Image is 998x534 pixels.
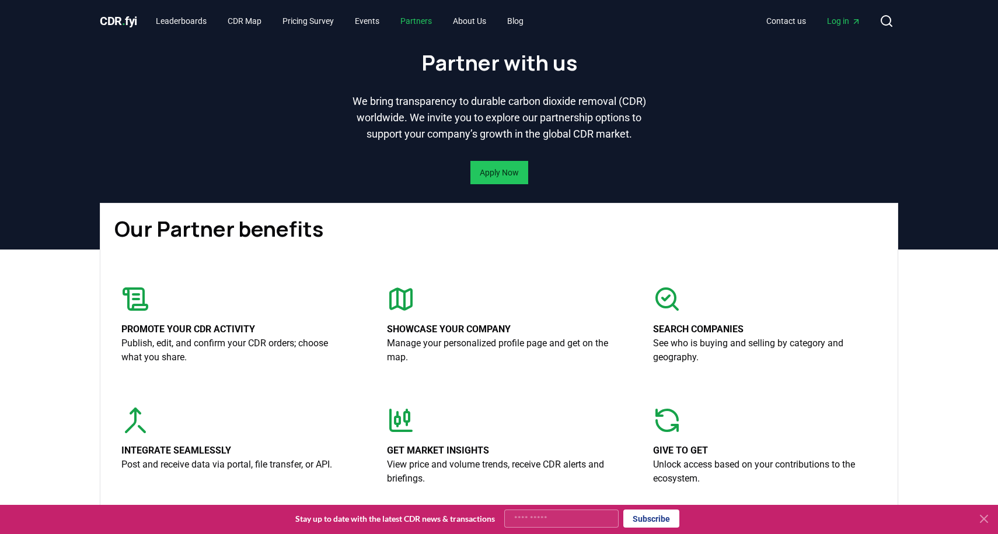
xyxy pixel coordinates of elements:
a: CDR.fyi [100,13,137,29]
span: CDR fyi [100,14,137,28]
a: Blog [498,10,533,31]
nav: Main [757,10,870,31]
a: Contact us [757,10,815,31]
p: Get market insights [387,444,610,458]
p: Search companies [653,322,877,336]
a: Log in [818,10,870,31]
p: Promote your CDR activity [121,322,345,336]
p: Integrate seamlessly [121,444,332,458]
a: Leaderboards [146,10,216,31]
span: Log in [827,15,861,27]
p: Publish, edit, and confirm your CDR orders; choose what you share. [121,336,345,364]
p: See who is buying and selling by category and geography. [653,336,877,364]
p: Give to get [653,444,877,458]
p: View price and volume trends, receive CDR alerts and briefings. [387,458,610,486]
a: CDR Map [218,10,271,31]
p: We bring transparency to durable carbon dioxide removal (CDR) worldwide. We invite you to explore... [350,93,648,142]
p: Unlock access based on your contributions to the ecosystem. [653,458,877,486]
button: Apply Now [470,161,528,184]
a: Events [346,10,389,31]
p: Manage your personalized profile page and get on the map. [387,336,610,364]
a: Partners [391,10,441,31]
a: Pricing Survey [273,10,343,31]
p: Post and receive data via portal, file transfer, or API. [121,458,332,472]
p: Showcase your company [387,322,610,336]
span: . [122,14,125,28]
a: Apply Now [480,167,519,178]
h1: Partner with us [421,51,577,75]
h1: Our Partner benefits [114,217,884,241]
nav: Main [146,10,533,31]
a: About Us [444,10,495,31]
